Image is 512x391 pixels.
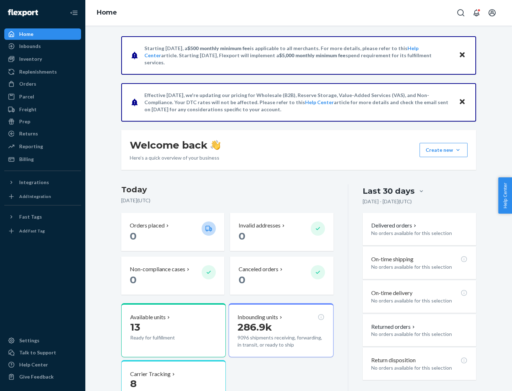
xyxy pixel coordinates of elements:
[238,334,324,348] p: 9096 shipments receiving, forwarding, in transit, or ready to ship
[229,303,333,357] button: Inbounding units286.9k9096 shipments receiving, forwarding, in transit, or ready to ship
[4,91,81,102] a: Parcel
[121,184,334,195] h3: Today
[498,177,512,214] button: Help Center
[8,9,38,16] img: Flexport logo
[144,92,452,113] p: Effective [DATE], we're updating our pricing for Wholesale (B2B), Reserve Storage, Value-Added Se...
[230,257,333,295] button: Canceled orders 0
[130,230,137,242] span: 0
[130,139,220,151] h1: Welcome back
[187,45,250,51] span: $500 monthly minimum fee
[121,303,226,357] button: Available units13Ready for fulfillment
[19,143,43,150] div: Reporting
[238,321,272,333] span: 286.9k
[19,106,37,113] div: Freight
[4,177,81,188] button: Integrations
[4,225,81,237] a: Add Fast Tag
[19,373,54,380] div: Give Feedback
[121,197,334,204] p: [DATE] ( UTC )
[130,154,220,161] p: Here’s a quick overview of your business
[67,6,81,20] button: Close Navigation
[454,6,468,20] button: Open Search Box
[371,221,418,230] button: Delivered orders
[19,156,34,163] div: Billing
[371,356,416,364] p: Return disposition
[19,193,51,199] div: Add Integration
[458,97,467,107] button: Close
[4,104,81,115] a: Freight
[305,99,334,105] a: Help Center
[371,230,468,237] p: No orders available for this selection
[19,337,39,344] div: Settings
[130,370,171,378] p: Carrier Tracking
[239,265,278,273] p: Canceled orders
[19,80,36,87] div: Orders
[19,130,38,137] div: Returns
[130,221,165,230] p: Orders placed
[19,31,33,38] div: Home
[19,93,34,100] div: Parcel
[130,265,185,273] p: Non-compliance cases
[420,143,468,157] button: Create new
[363,186,415,197] div: Last 30 days
[371,263,468,271] p: No orders available for this selection
[4,66,81,77] a: Replenishments
[371,289,412,297] p: On-time delivery
[210,140,220,150] img: hand-wave emoji
[4,371,81,382] button: Give Feedback
[230,213,333,251] button: Invalid addresses 0
[130,321,140,333] span: 13
[121,213,224,251] button: Orders placed 0
[121,257,224,295] button: Non-compliance cases 0
[4,211,81,223] button: Fast Tags
[4,154,81,165] a: Billing
[4,359,81,370] a: Help Center
[130,313,166,321] p: Available units
[469,6,484,20] button: Open notifications
[363,198,412,205] p: [DATE] - [DATE] ( UTC )
[371,297,468,304] p: No orders available for this selection
[4,347,81,358] a: Talk to Support
[4,141,81,152] a: Reporting
[19,213,42,220] div: Fast Tags
[19,68,57,75] div: Replenishments
[485,6,499,20] button: Open account menu
[130,377,137,390] span: 8
[371,323,416,331] button: Returned orders
[19,118,30,125] div: Prep
[97,9,117,16] a: Home
[239,274,245,286] span: 0
[371,255,414,263] p: On-time shipping
[4,41,81,52] a: Inbounds
[4,78,81,90] a: Orders
[144,45,452,66] p: Starting [DATE], a is applicable to all merchants. For more details, please refer to this article...
[238,313,278,321] p: Inbounding units
[4,128,81,139] a: Returns
[4,335,81,346] a: Settings
[130,274,137,286] span: 0
[239,230,245,242] span: 0
[19,361,48,368] div: Help Center
[4,53,81,65] a: Inventory
[19,43,41,50] div: Inbounds
[130,334,196,341] p: Ready for fulfillment
[19,179,49,186] div: Integrations
[239,221,281,230] p: Invalid addresses
[371,331,468,338] p: No orders available for this selection
[19,55,42,63] div: Inventory
[19,349,56,356] div: Talk to Support
[458,50,467,60] button: Close
[4,191,81,202] a: Add Integration
[4,28,81,40] a: Home
[371,364,468,371] p: No orders available for this selection
[19,228,45,234] div: Add Fast Tag
[279,52,346,58] span: $5,000 monthly minimum fee
[4,116,81,127] a: Prep
[91,2,123,23] ol: breadcrumbs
